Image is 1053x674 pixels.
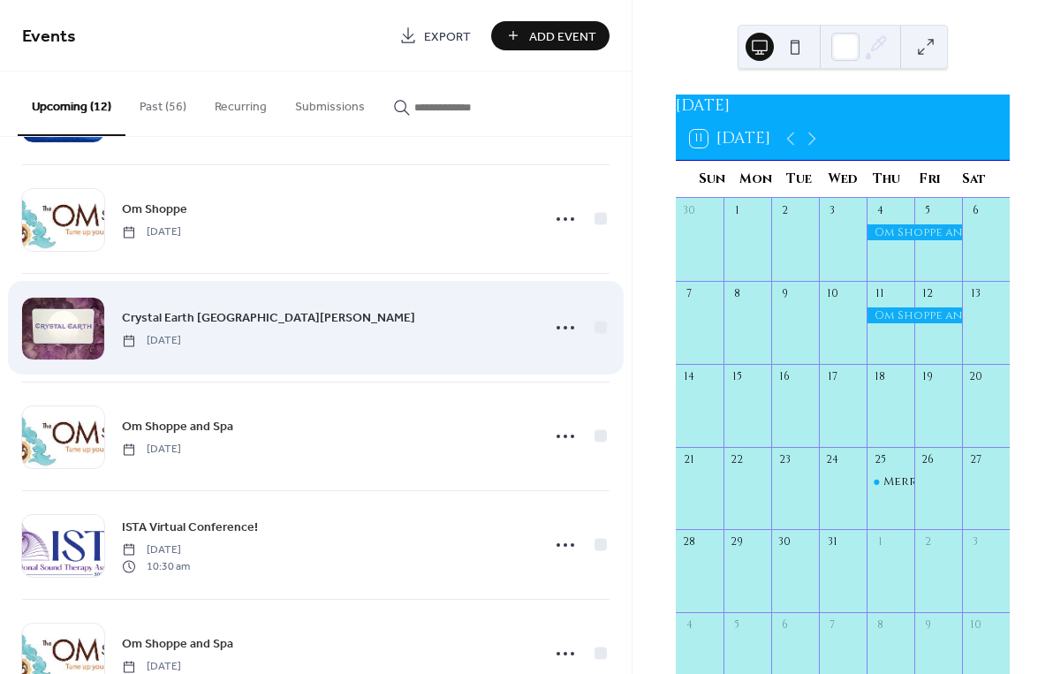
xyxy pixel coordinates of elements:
[873,203,888,218] div: 4
[825,452,840,467] div: 24
[825,618,840,633] div: 7
[968,618,983,633] div: 10
[682,618,697,633] div: 4
[777,161,821,197] div: Tue
[777,369,792,384] div: 16
[867,307,962,323] div: Om Shoppe and Spa
[424,27,471,46] span: Export
[920,369,936,384] div: 19
[734,161,777,197] div: Mon
[873,618,888,633] div: 8
[730,452,745,467] div: 22
[821,161,864,197] div: Wed
[730,369,745,384] div: 15
[777,618,792,633] div: 6
[730,286,745,301] div: 8
[777,203,792,218] div: 2
[281,72,379,134] button: Submissions
[684,125,776,152] button: 11[DATE]
[952,161,996,197] div: Sat
[18,72,125,136] button: Upcoming (12)
[730,618,745,633] div: 5
[968,369,983,384] div: 20
[825,369,840,384] div: 17
[122,418,233,436] span: Om Shoppe and Spa
[865,161,908,197] div: Thu
[122,199,187,219] a: Om Shoppe
[682,369,697,384] div: 14
[690,161,733,197] div: Sun
[122,201,187,219] span: Om Shoppe
[676,95,1010,117] div: [DATE]
[682,452,697,467] div: 21
[122,442,181,458] span: [DATE]
[682,286,697,301] div: 7
[122,333,181,349] span: [DATE]
[920,535,936,550] div: 2
[730,203,745,218] div: 1
[968,452,983,467] div: 27
[968,286,983,301] div: 13
[122,224,181,240] span: [DATE]
[968,535,983,550] div: 3
[825,286,840,301] div: 10
[777,286,792,301] div: 9
[920,618,936,633] div: 9
[529,27,596,46] span: Add Event
[777,452,792,467] div: 23
[873,286,888,301] div: 11
[968,203,983,218] div: 6
[122,309,415,328] span: Crystal Earth [GEOGRAPHIC_DATA][PERSON_NAME]
[682,535,697,550] div: 28
[920,452,936,467] div: 26
[386,21,484,50] a: Export
[908,161,951,197] div: Fri
[825,203,840,218] div: 3
[122,519,258,537] span: ISTA Virtual Conference!
[125,72,201,134] button: Past (56)
[491,21,610,50] button: Add Event
[873,452,888,467] div: 25
[22,19,76,54] span: Events
[873,369,888,384] div: 18
[920,286,936,301] div: 12
[825,535,840,550] div: 31
[122,416,233,436] a: Om Shoppe and Spa
[122,542,190,558] span: [DATE]
[920,203,936,218] div: 5
[201,72,281,134] button: Recurring
[122,635,233,654] span: Om Shoppe and Spa
[883,473,998,489] div: Merry Christmas!
[122,558,190,574] span: 10:30 am
[867,224,962,240] div: Om Shoppe and Spa
[122,517,258,537] a: ISTA Virtual Conference!
[867,473,914,489] div: Merry Christmas!
[122,633,233,654] a: Om Shoppe and Spa
[777,535,792,550] div: 30
[682,203,697,218] div: 30
[122,307,415,328] a: Crystal Earth [GEOGRAPHIC_DATA][PERSON_NAME]
[730,535,745,550] div: 29
[873,535,888,550] div: 1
